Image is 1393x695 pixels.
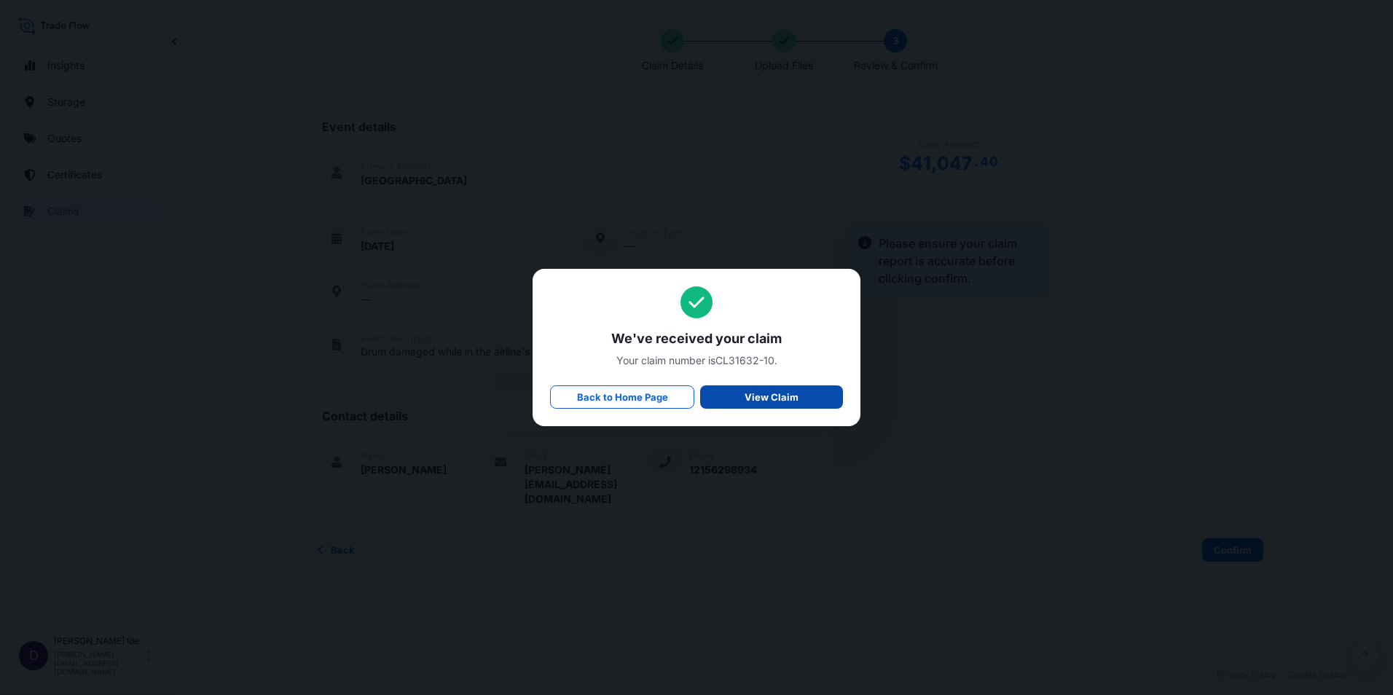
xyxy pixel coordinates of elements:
[700,385,843,409] a: View Claim
[577,390,668,404] p: Back to Home Page
[550,330,843,347] span: We've received your claim
[745,390,798,404] p: View Claim
[550,385,694,409] a: Back to Home Page
[550,353,843,368] span: Your claim number is CL31632-10 .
